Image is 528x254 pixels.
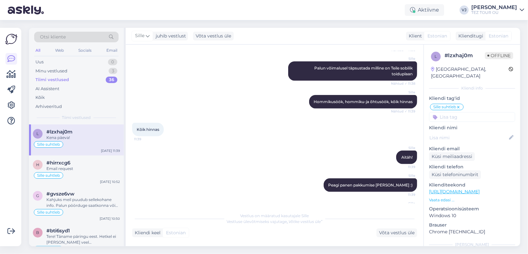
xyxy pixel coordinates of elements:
[46,228,70,234] span: #bti6syd1
[37,131,39,136] span: l
[471,5,517,10] div: [PERSON_NAME]
[77,46,93,55] div: Socials
[429,170,481,179] div: Küsi telefoninumbrit
[36,230,39,235] span: b
[100,216,120,221] div: [DATE] 10:50
[62,115,91,121] span: Tiimi vestlused
[166,229,186,236] span: Estonian
[108,59,117,65] div: 0
[391,145,415,150] span: Sille
[36,162,39,167] span: h
[391,164,415,169] span: 11:39
[46,160,70,166] span: #hirrxcg6
[429,206,515,212] p: Operatsioonisüsteem
[429,189,480,195] a: [URL][DOMAIN_NAME]
[40,34,66,40] span: Otsi kliente
[193,32,234,40] div: Võta vestlus üle
[429,212,515,219] p: Windows 10
[35,77,69,83] div: Tiimi vestlused
[429,95,515,102] p: Kliendi tag'id
[137,127,159,132] span: Kõik hinnas
[471,5,524,15] a: [PERSON_NAME]TEZ TOUR OÜ
[376,228,417,237] div: Võta vestlus üle
[35,68,67,74] div: Minu vestlused
[485,52,513,59] span: Offline
[135,32,144,39] span: Sille
[429,242,515,248] div: [PERSON_NAME]
[35,59,44,65] div: Uus
[429,85,515,91] div: Kliendi info
[100,179,120,184] div: [DATE] 10:52
[456,33,483,39] div: Klienditugi
[460,5,469,15] div: VJ
[287,219,323,224] i: „Võtke vestlus üle”
[391,109,415,114] span: Nähtud ✓ 11:39
[445,52,485,59] div: # lzxhaj0m
[37,143,60,146] span: Sille suhtleb
[433,105,456,109] span: Sille suhtleb
[37,210,60,214] span: Sille suhtleb
[34,46,42,55] div: All
[314,66,414,76] span: Palun võimalusel täpsustada milline on Teile sobilik toiduplaan
[153,33,186,39] div: juhib vestlust
[227,219,323,224] span: Vestluse ülevõtmiseks vajutage
[54,46,65,55] div: Web
[106,77,117,83] div: 36
[429,145,515,152] p: Kliendi email
[391,56,415,61] span: Sille
[132,229,161,236] div: Kliendi keel
[391,173,415,178] span: Sille
[37,174,60,177] span: Sille suhtleb
[35,103,62,110] div: Arhiveeritud
[134,137,158,142] span: 11:39
[109,68,117,74] div: 3
[429,197,515,203] p: Vaata edasi ...
[489,33,508,39] span: Estonian
[240,213,309,218] span: Vestlus on määratud kasutajale Sille
[46,135,120,141] div: Kena päeva!
[429,182,515,188] p: Klienditeekond
[105,46,119,55] div: Email
[36,193,39,198] span: g
[429,164,515,170] p: Kliendi telefon
[429,222,515,228] p: Brauser
[431,66,509,79] div: [GEOGRAPHIC_DATA], [GEOGRAPHIC_DATA]
[391,192,415,197] span: 11:39
[46,166,120,172] div: Email request
[391,81,415,86] span: Nähtud ✓ 11:38
[35,94,45,101] div: Kõik
[101,148,120,153] div: [DATE] 11:39
[471,10,517,15] div: TEZ TOUR OÜ
[435,54,437,59] span: l
[427,33,447,39] span: Estonian
[46,129,73,135] span: #lzxhaj0m
[46,191,74,197] span: #gvsze6vw
[391,201,415,206] span: Sille
[429,134,508,141] input: Lisa nimi
[35,86,59,92] div: AI Assistent
[391,90,415,95] span: Sille
[405,4,444,16] div: Aktiivne
[429,152,475,161] div: Küsi meiliaadressi
[429,112,515,122] input: Lisa tag
[314,99,413,104] span: Hommikusöök, hommiku-ja õhtusöök, kõik hinnas
[429,228,515,235] p: Chrome [TECHNICAL_ID]
[401,155,413,160] span: Aitäh!
[46,234,120,245] div: Tere! Täname päringu eest. Hetkel ei [PERSON_NAME] veel [PERSON_NAME] COLLECTION süsteemis saadav...
[328,183,413,187] span: Peagi panen pakkumise [PERSON_NAME] :)
[429,124,515,131] p: Kliendi nimi
[406,33,422,39] div: Klient
[46,197,120,208] div: Kahjuks meil puudub sellekohane info. Palun pöörduge saatkonna või välisministeeriumi [PERSON_NAM...
[5,33,17,45] img: Askly Logo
